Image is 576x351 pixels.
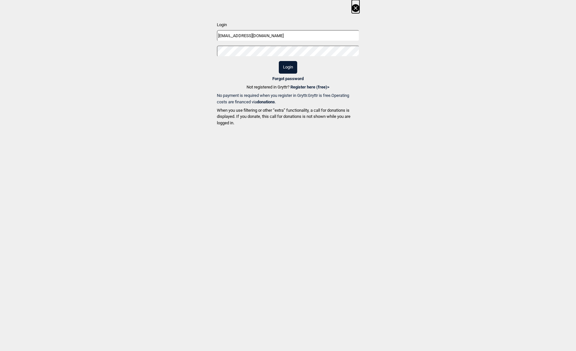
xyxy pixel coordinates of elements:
a: No payment is required when you register in Gryttr.Gryttr is free.Operating costs are financed vi... [217,92,359,105]
p: Not registered in Gryttr? [247,84,329,90]
input: Email [217,30,359,41]
button: Login [279,61,297,74]
p: When you use filtering or other “extra” functionality, a call for donations is displayed. If you ... [217,107,359,126]
a: Forgot password [272,76,304,81]
b: donations [257,99,275,104]
p: No payment is required when you register in Gryttr. Gryttr is free. Operating costs are financed ... [217,92,359,105]
a: Register here (free)> [290,85,329,89]
p: Login [217,22,359,28]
